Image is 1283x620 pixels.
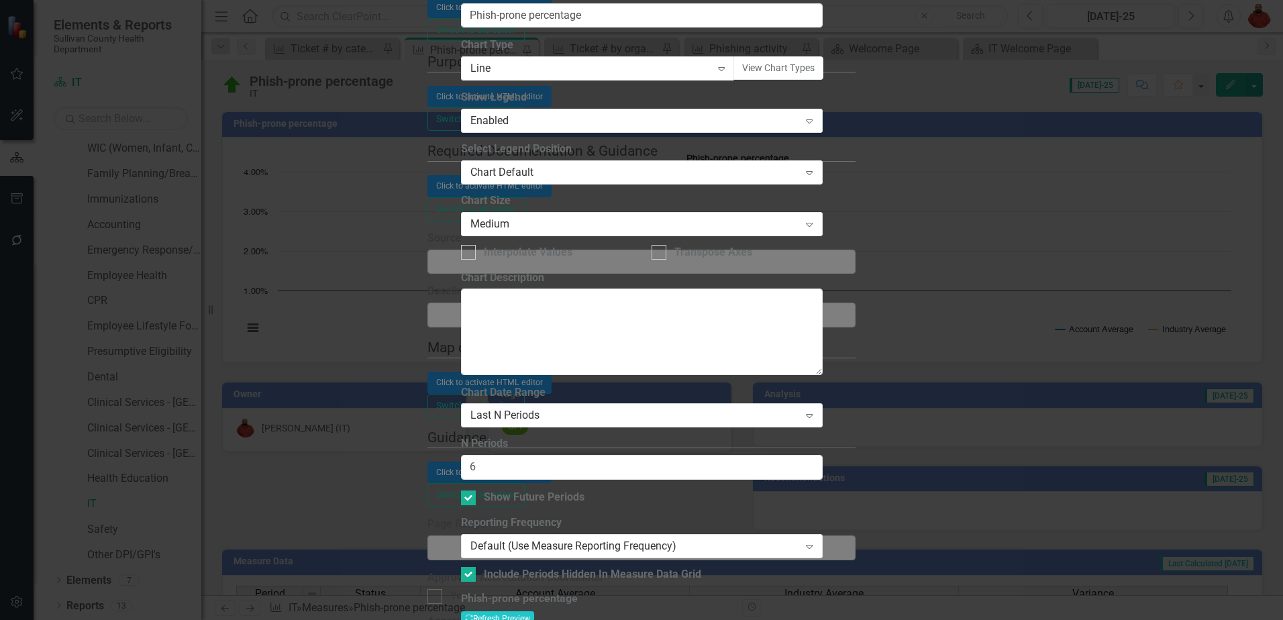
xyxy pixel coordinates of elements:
div: Medium [470,216,799,231]
div: Enabled [470,113,799,129]
label: Chart Type [461,38,823,53]
label: Chart Size [461,193,823,209]
label: N Periods [461,436,823,452]
div: Line [470,61,711,76]
div: Chart Default [470,165,799,180]
div: Include Periods Hidden In Measure Data Grid [484,567,701,582]
div: Show Future Periods [484,490,584,505]
label: Show Legend [461,90,823,105]
div: Transpose Axes [674,245,752,260]
button: View Chart Types [733,56,823,80]
label: Reporting Frequency [461,515,823,531]
div: Last N Periods [470,408,799,423]
h3: Phish-prone percentage [461,592,823,605]
label: Select Legend Position [461,142,823,157]
label: Chart Description [461,270,823,286]
div: Interpolate Values [484,245,572,260]
input: Optional Chart Title [461,3,823,28]
label: Chart Date Range [461,385,823,401]
div: Default (Use Measure Reporting Frequency) [470,539,799,554]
